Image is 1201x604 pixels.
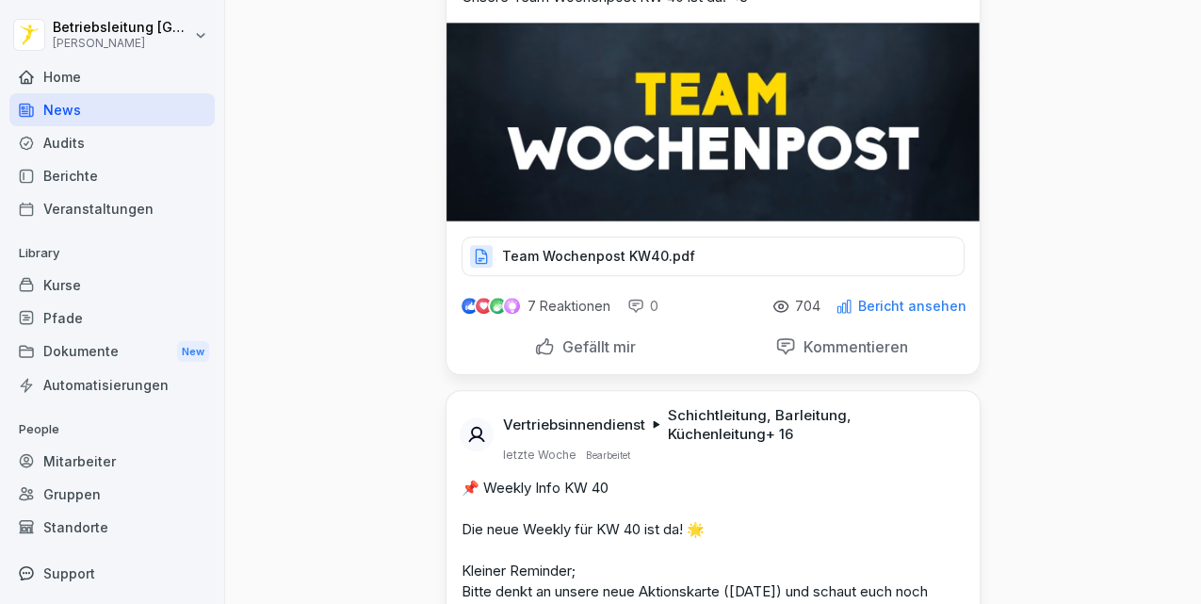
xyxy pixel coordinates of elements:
p: 704 [795,299,820,314]
p: Betriebsleitung [GEOGRAPHIC_DATA] [53,20,190,36]
p: Gefällt mir [555,337,636,356]
a: Pfade [9,302,215,335]
img: inspiring [504,298,520,315]
div: Support [9,557,215,590]
a: DokumenteNew [9,335,215,369]
img: g34s0yh0j3vng4wml98129oi.png [446,23,980,221]
a: Veranstaltungen [9,192,215,225]
p: Schichtleitung, Barleitung, Küchenleitung + 16 [668,406,957,444]
p: Kommentieren [796,337,908,356]
a: Berichte [9,159,215,192]
p: Bearbeitet [586,448,630,463]
p: Vertriebsinnendienst [503,416,645,434]
div: 0 [627,297,658,316]
img: love [477,299,491,313]
div: New [177,341,209,363]
a: Mitarbeiter [9,445,215,478]
p: People [9,415,215,445]
div: Dokumente [9,335,215,369]
a: Standorte [9,511,215,544]
p: Bericht ansehen [858,299,966,314]
a: Audits [9,126,215,159]
img: like [463,299,478,314]
a: Kurse [9,269,215,302]
a: Automatisierungen [9,368,215,401]
a: Home [9,60,215,93]
p: Team Wochenpost KW40.pdf [502,247,695,266]
a: News [9,93,215,126]
a: Gruppen [9,478,215,511]
p: 7 Reaktionen [527,299,610,314]
a: Team Wochenpost KW40.pdf [462,253,965,271]
p: [PERSON_NAME] [53,37,190,50]
p: letzte Woche [503,448,576,463]
img: celebrate [490,298,506,314]
p: Library [9,238,215,269]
